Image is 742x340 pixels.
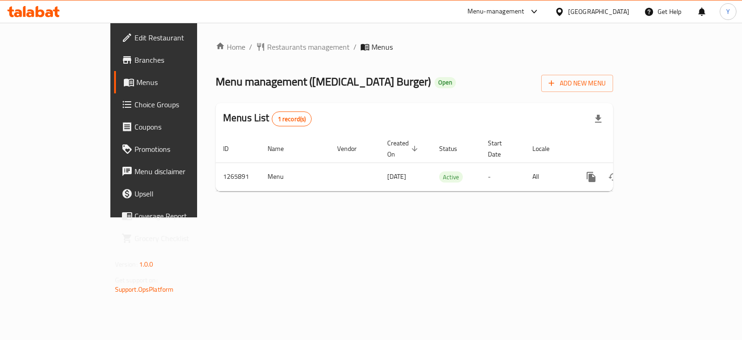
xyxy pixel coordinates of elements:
th: Actions [573,135,677,163]
span: 1.0.0 [139,258,154,270]
span: Menu disclaimer [134,166,227,177]
li: / [249,41,252,52]
span: Edit Restaurant [134,32,227,43]
span: Menus [371,41,393,52]
span: Status [439,143,469,154]
div: Menu-management [467,6,525,17]
a: Branches [114,49,234,71]
div: Open [435,77,456,88]
a: Promotions [114,138,234,160]
a: Restaurants management [256,41,350,52]
td: Menu [260,163,330,191]
a: Edit Restaurant [114,26,234,49]
button: more [580,166,602,188]
div: [GEOGRAPHIC_DATA] [568,7,629,17]
a: Grocery Checklist [114,227,234,249]
span: Coupons [134,121,227,132]
td: All [525,163,573,191]
span: Restaurants management [267,41,350,52]
a: Choice Groups [114,93,234,116]
a: Menu disclaimer [114,160,234,183]
span: Locale [532,143,562,154]
span: Vendor [337,143,369,154]
span: Open [435,78,456,86]
span: Menu management ( [MEDICAL_DATA] Burger ) [216,71,431,92]
li: / [353,41,357,52]
span: Choice Groups [134,99,227,110]
span: [DATE] [387,170,406,183]
button: Add New Menu [541,75,613,92]
span: Get support on: [115,274,158,286]
span: Upsell [134,188,227,199]
span: Grocery Checklist [134,233,227,244]
a: Menus [114,71,234,93]
button: Change Status [602,166,625,188]
a: Coverage Report [114,205,234,227]
nav: breadcrumb [216,41,613,52]
span: Add New Menu [549,78,606,89]
span: Coverage Report [134,210,227,222]
span: 1 record(s) [272,115,312,124]
td: - [480,163,525,191]
a: Support.OpsPlatform [115,283,174,295]
h2: Menus List [223,111,312,126]
span: Created On [387,137,421,160]
span: Y [726,7,730,17]
span: Menus [136,77,227,88]
td: 1265891 [216,163,260,191]
a: Upsell [114,183,234,205]
span: Version: [115,258,138,270]
div: Export file [587,108,609,130]
span: Branches [134,54,227,65]
span: Start Date [488,137,514,160]
div: Total records count [272,111,312,126]
span: ID [223,143,241,154]
span: Promotions [134,144,227,155]
span: Name [268,143,296,154]
a: Coupons [114,116,234,138]
table: enhanced table [216,135,677,191]
span: Active [439,172,463,183]
div: Active [439,171,463,183]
